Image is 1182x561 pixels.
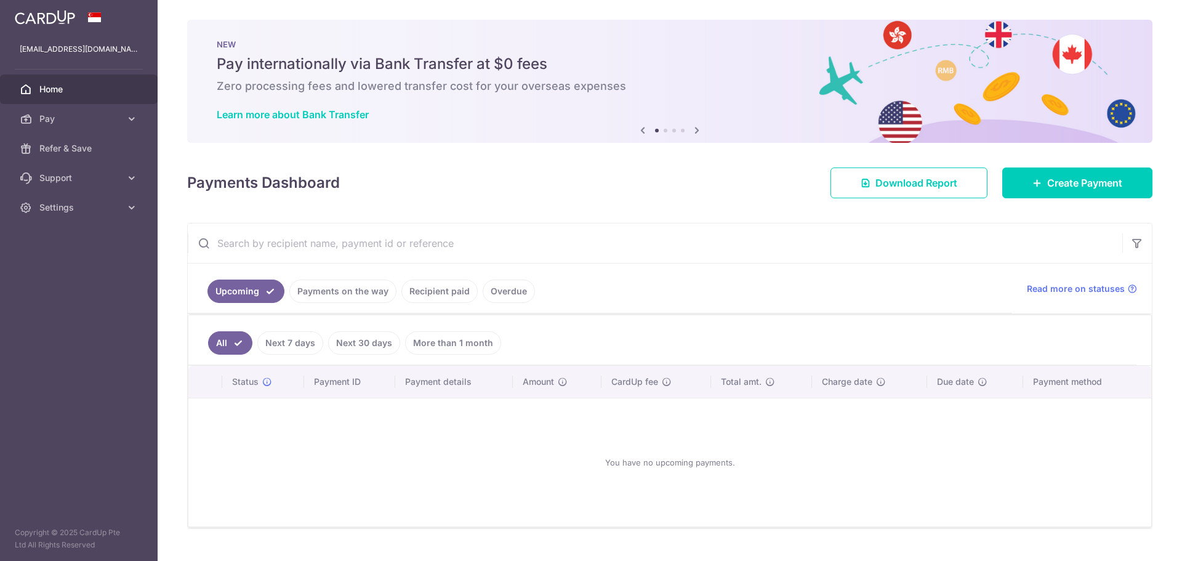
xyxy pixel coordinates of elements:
span: Support [39,172,121,184]
th: Payment details [395,366,513,398]
img: CardUp [15,10,75,25]
a: Overdue [483,280,535,303]
a: All [208,331,252,355]
a: Create Payment [1002,167,1152,198]
a: Read more on statuses [1027,283,1137,295]
span: Pay [39,113,121,125]
span: Refer & Save [39,142,121,155]
input: Search by recipient name, payment id or reference [188,224,1122,263]
span: Read more on statuses [1027,283,1125,295]
img: Bank transfer banner [187,20,1152,143]
span: Settings [39,201,121,214]
span: Amount [523,376,554,388]
a: More than 1 month [405,331,501,355]
span: CardUp fee [611,376,658,388]
a: Learn more about Bank Transfer [217,108,369,121]
span: Due date [937,376,974,388]
h5: Pay internationally via Bank Transfer at $0 fees [217,54,1123,74]
a: Download Report [830,167,987,198]
th: Payment method [1023,366,1151,398]
span: Download Report [875,176,957,190]
span: Charge date [822,376,872,388]
span: Status [232,376,259,388]
span: Home [39,83,121,95]
a: Next 7 days [257,331,323,355]
th: Payment ID [304,366,395,398]
p: [EMAIL_ADDRESS][DOMAIN_NAME] [20,43,138,55]
h4: Payments Dashboard [187,172,340,194]
span: Create Payment [1047,176,1122,190]
p: NEW [217,39,1123,49]
a: Next 30 days [328,331,400,355]
a: Payments on the way [289,280,396,303]
h6: Zero processing fees and lowered transfer cost for your overseas expenses [217,79,1123,94]
a: Recipient paid [401,280,478,303]
span: Total amt. [721,376,762,388]
div: You have no upcoming payments. [203,408,1136,517]
a: Upcoming [207,280,284,303]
